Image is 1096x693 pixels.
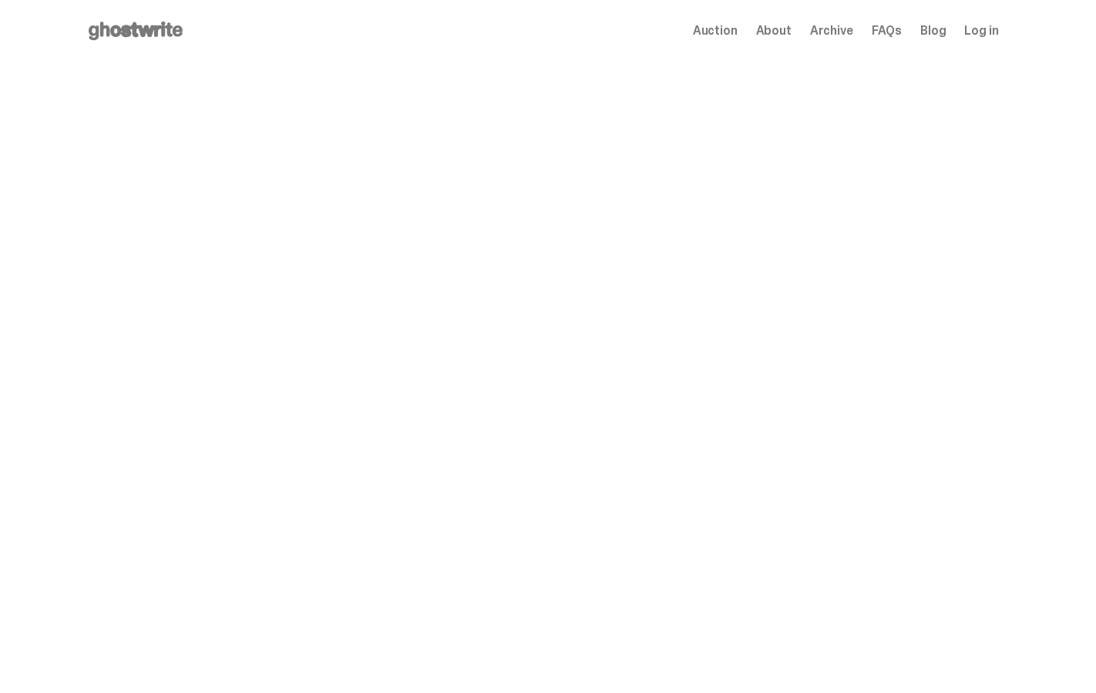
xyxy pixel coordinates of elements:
[964,25,998,37] a: Log in
[693,25,738,37] a: Auction
[756,25,792,37] a: About
[920,25,946,37] a: Blog
[872,25,902,37] a: FAQs
[810,25,853,37] a: Archive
